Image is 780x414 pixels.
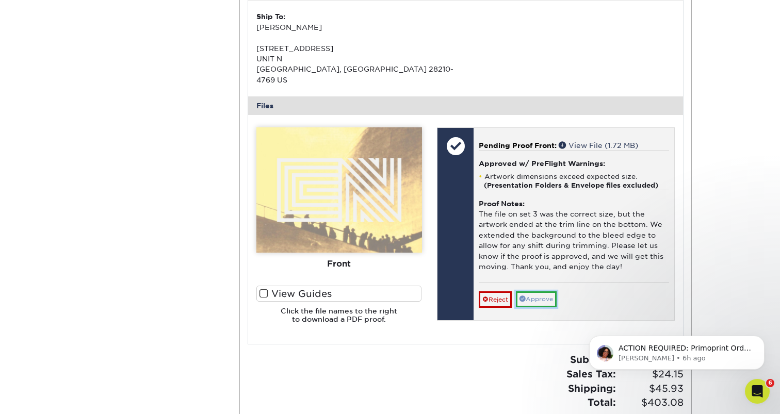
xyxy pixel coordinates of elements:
h4: Approved w/ PreFlight Warnings: [479,159,669,168]
strong: Proof Notes: [479,200,525,208]
span: Pending Proof Front: [479,141,557,150]
iframe: Google Customer Reviews [3,383,88,410]
div: Files [248,96,684,115]
label: View Guides [256,286,422,302]
iframe: Intercom live chat [745,379,770,404]
div: [PERSON_NAME] [STREET_ADDRESS] UNIT N [GEOGRAPHIC_DATA], [GEOGRAPHIC_DATA] 28210-4769 US [256,11,466,85]
strong: Total: [588,396,616,408]
strong: (Presentation Folders & Envelope files excluded) [484,181,658,189]
strong: Shipping: [568,383,616,394]
iframe: Intercom notifications message [574,314,780,386]
li: Artwork dimensions exceed expected size. [479,172,669,190]
span: 6 [766,379,774,387]
h6: Click the file names to the right to download a PDF proof. [256,307,422,332]
strong: Ship To: [256,12,285,21]
span: $403.08 [619,395,684,410]
a: Approve [516,291,557,307]
strong: Subtotal: [570,354,616,365]
strong: Sales Tax: [566,368,616,379]
div: Front [256,253,422,275]
a: View File (1.72 MB) [559,141,638,150]
span: $45.93 [619,382,684,396]
a: Reject [479,291,512,308]
div: The file on set 3 was the correct size, but the artwork ended at the trim line on the bottom. We ... [479,190,669,283]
